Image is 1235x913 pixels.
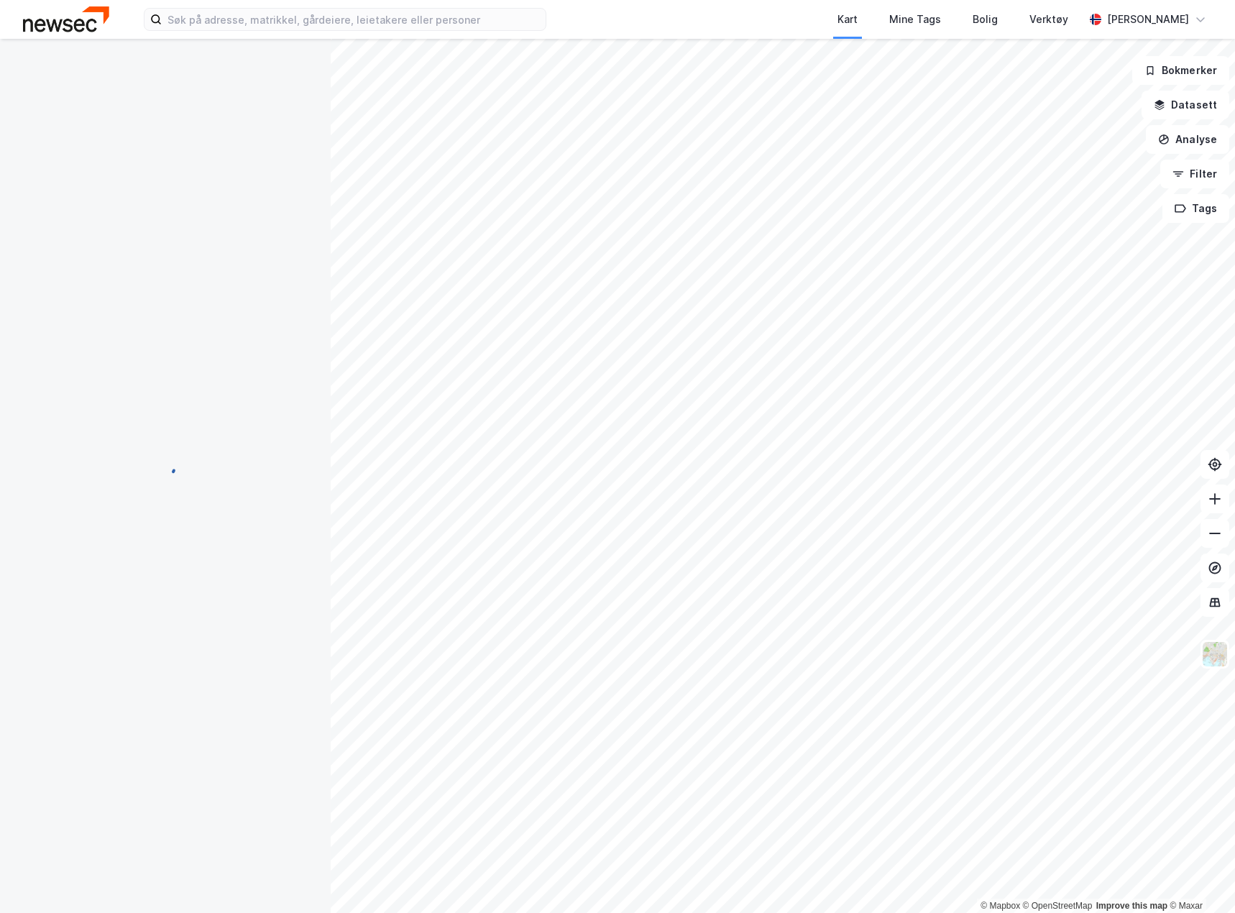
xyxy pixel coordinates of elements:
[1029,11,1068,28] div: Verktøy
[1163,844,1235,913] iframe: Chat Widget
[23,6,109,32] img: newsec-logo.f6e21ccffca1b3a03d2d.png
[1107,11,1189,28] div: [PERSON_NAME]
[889,11,941,28] div: Mine Tags
[1146,125,1229,154] button: Analyse
[154,456,177,479] img: spinner.a6d8c91a73a9ac5275cf975e30b51cfb.svg
[1160,160,1229,188] button: Filter
[981,901,1020,911] a: Mapbox
[1201,641,1229,668] img: Z
[1142,91,1229,119] button: Datasett
[1162,194,1229,223] button: Tags
[1132,56,1229,85] button: Bokmerker
[973,11,998,28] div: Bolig
[837,11,858,28] div: Kart
[1023,901,1093,911] a: OpenStreetMap
[1096,901,1167,911] a: Improve this map
[162,9,546,30] input: Søk på adresse, matrikkel, gårdeiere, leietakere eller personer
